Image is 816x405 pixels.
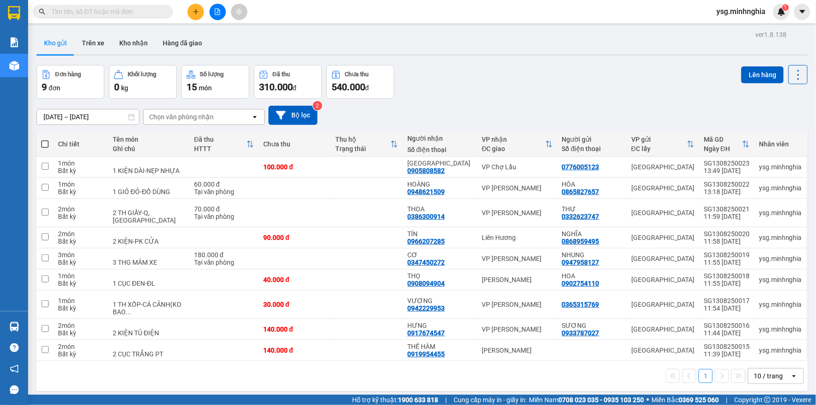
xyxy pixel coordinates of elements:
[49,84,60,92] span: đơn
[9,61,19,71] img: warehouse-icon
[627,132,699,157] th: Toggle SortBy
[188,4,204,20] button: plus
[58,140,103,148] div: Chi tiết
[631,276,694,283] div: [GEOGRAPHIC_DATA]
[194,188,254,195] div: Tại văn phòng
[759,276,802,283] div: ysg.minhnghia
[407,188,445,195] div: 0948621509
[562,322,622,329] div: SƯƠNG
[39,8,45,15] span: search
[646,398,649,402] span: ⚪️
[407,322,472,329] div: HƯNG
[58,230,103,238] div: 2 món
[10,364,19,373] span: notification
[58,167,103,174] div: Bất kỳ
[562,188,599,195] div: 0865827657
[407,280,445,287] div: 0908094904
[709,6,773,17] span: ysg.minhnghia
[149,112,214,122] div: Chọn văn phòng nhận
[759,140,802,148] div: Nhân viên
[704,272,750,280] div: SG1308250018
[58,159,103,167] div: 1 món
[704,230,750,238] div: SG1308250020
[263,140,326,148] div: Chưa thu
[189,132,259,157] th: Toggle SortBy
[194,181,254,188] div: 60.000 đ
[121,84,128,92] span: kg
[562,301,599,308] div: 0365315769
[113,301,185,316] div: 1 TH XỐP-CÁ CẢNH(KO BAO CHẾT)
[51,7,162,17] input: Tìm tên, số ĐT hoặc mã đơn
[209,4,226,20] button: file-add
[679,396,719,404] strong: 0369 525 060
[798,7,807,16] span: caret-down
[259,81,293,93] span: 310.000
[407,146,472,153] div: Số điện thoại
[128,71,156,78] div: Khối lượng
[631,301,694,308] div: [GEOGRAPHIC_DATA]
[562,145,622,152] div: Số điện thoại
[251,113,259,121] svg: open
[263,163,326,171] div: 100.000 đ
[58,251,103,259] div: 3 món
[562,329,599,337] div: 0933787027
[194,251,254,259] div: 180.000 đ
[113,209,185,224] div: 2 TH GIẤY-Q,ÁO
[631,145,687,152] div: ĐC lấy
[113,238,185,245] div: 2 KIỆN-PK CỬA
[263,301,326,308] div: 30.000 đ
[194,259,254,266] div: Tại văn phòng
[562,230,622,238] div: NGHĨA
[759,234,802,241] div: ysg.minhnghia
[114,81,119,93] span: 0
[631,347,694,354] div: [GEOGRAPHIC_DATA]
[651,395,719,405] span: Miền Bắc
[42,81,47,93] span: 9
[631,234,694,241] div: [GEOGRAPHIC_DATA]
[482,234,553,241] div: Liên Hương
[113,188,185,195] div: 1 GIỎ ĐỎ-ĐỒ DÙNG
[10,385,19,394] span: message
[407,329,445,337] div: 0917674547
[704,159,750,167] div: SG1308250023
[482,209,553,217] div: VP [PERSON_NAME]
[187,81,197,93] span: 15
[482,276,553,283] div: [PERSON_NAME]
[263,347,326,354] div: 140.000 đ
[407,238,445,245] div: 0966207285
[74,32,112,54] button: Trên xe
[704,181,750,188] div: SG1308250022
[313,101,322,110] sup: 2
[482,136,545,143] div: VP nhận
[58,304,103,312] div: Bất kỳ
[58,297,103,304] div: 1 món
[759,325,802,333] div: ysg.minhnghia
[759,184,802,192] div: ysg.minhnghia
[631,184,694,192] div: [GEOGRAPHIC_DATA]
[58,350,103,358] div: Bất kỳ
[631,255,694,262] div: [GEOGRAPHIC_DATA]
[755,29,787,40] div: ver 1.8.138
[407,230,472,238] div: TÍN
[562,205,622,213] div: THƯ
[345,71,369,78] div: Chưa thu
[58,343,103,350] div: 2 món
[704,205,750,213] div: SG1308250021
[407,181,472,188] div: HOÀNG
[58,329,103,337] div: Bất kỳ
[741,66,784,83] button: Lên hàng
[214,8,221,15] span: file-add
[194,145,246,152] div: HTTT
[562,163,599,171] div: 0776005123
[407,272,472,280] div: THỌ
[126,308,131,316] span: ...
[407,304,445,312] div: 0942229953
[454,395,527,405] span: Cung cấp máy in - giấy in:
[36,65,104,99] button: Đơn hàng9đơn
[113,259,185,266] div: 3 THG MÂM XE
[231,4,247,20] button: aim
[784,4,787,11] span: 1
[332,81,365,93] span: 540.000
[352,395,438,405] span: Hỗ trợ kỹ thuật:
[631,163,694,171] div: [GEOGRAPHIC_DATA]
